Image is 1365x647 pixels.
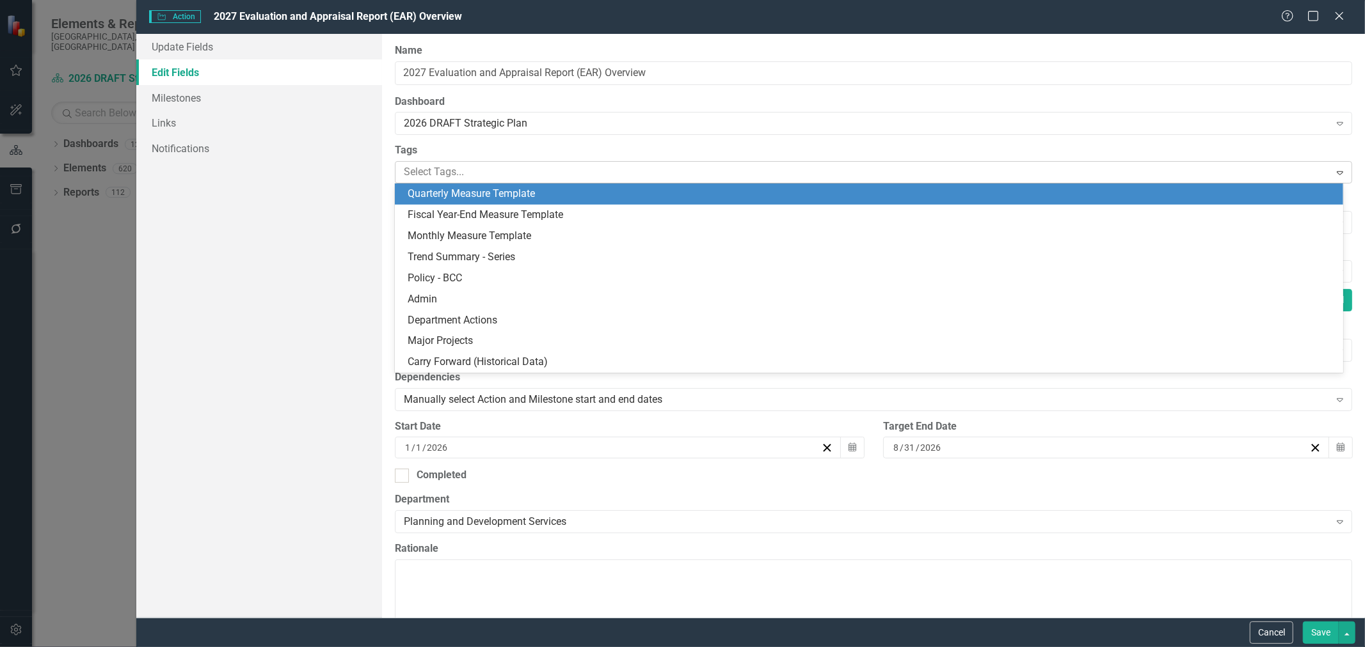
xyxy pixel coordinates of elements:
[417,468,467,483] div: Completed
[1250,621,1293,644] button: Cancel
[408,208,563,221] span: Fiscal Year-End Measure Template
[395,542,1352,556] label: Rationale
[408,230,531,242] span: Monthly Measure Template
[395,492,1352,507] label: Department
[411,442,415,453] span: /
[395,370,1352,385] label: Dependencies
[408,355,548,368] span: Carry Forward (Historical Data)
[395,61,1352,85] input: Action Name
[136,34,382,59] a: Update Fields
[136,85,382,111] a: Milestones
[136,110,382,136] a: Links
[136,59,382,85] a: Edit Fields
[1303,621,1339,644] button: Save
[883,419,1352,434] div: Target End Date
[404,116,1329,131] div: 2026 DRAFT Strategic Plan
[408,314,497,326] span: Department Actions
[916,442,920,453] span: /
[404,515,1329,529] div: Planning and Development Services
[408,187,535,199] span: Quarterly Measure Template
[404,392,1329,407] div: Manually select Action and Milestone start and end dates
[395,43,1352,58] label: Name
[149,10,200,23] span: Action
[408,272,462,284] span: Policy - BCC
[214,10,462,22] span: 2027 Evaluation and Appraisal Report (EAR) Overview
[408,251,515,263] span: Trend Summary - Series
[395,95,1352,109] label: Dashboard
[408,334,473,347] span: Major Projects
[422,442,426,453] span: /
[408,293,437,305] span: Admin
[395,143,1352,158] label: Tags
[395,419,864,434] div: Start Date
[900,442,904,453] span: /
[136,136,382,161] a: Notifications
